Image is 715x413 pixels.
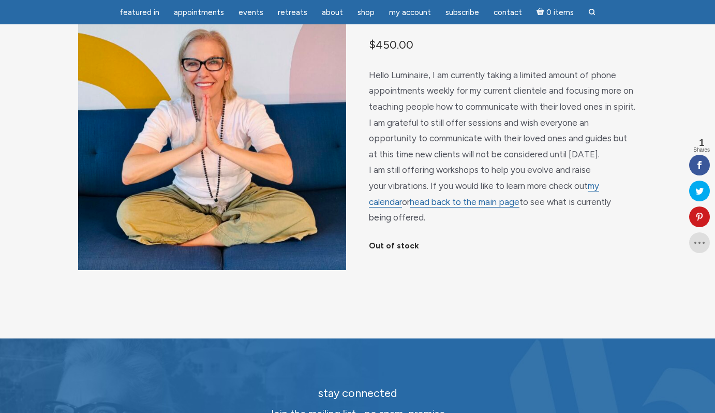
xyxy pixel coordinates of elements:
bdi: 450.00 [369,38,413,51]
a: My Account [383,3,437,23]
span: Contact [494,8,522,17]
a: Shop [351,3,381,23]
a: Cart0 items [530,2,580,23]
span: Appointments [174,8,224,17]
span: Shares [693,148,710,153]
span: Shop [357,8,375,17]
span: Subscribe [445,8,479,17]
span: Events [239,8,263,17]
span: featured in [120,8,159,17]
a: head back to the main page [410,197,519,208]
a: Subscribe [439,3,485,23]
h2: stay connected [174,387,541,400]
span: $ [369,38,376,51]
p: Out of stock [369,238,637,254]
a: About [316,3,349,23]
a: Retreats [272,3,314,23]
span: 1 [693,138,710,148]
i: Cart [537,8,546,17]
a: Events [232,3,270,23]
a: featured in [113,3,166,23]
img: Half Hour Reading [78,2,346,270]
span: Retreats [278,8,307,17]
span: Hello Luminaire, I am currently taking a limited amount of phone appointments weekly for my curre... [369,70,635,223]
a: Appointments [168,3,230,23]
a: my calendar [369,181,599,208]
a: Contact [487,3,528,23]
span: My Account [389,8,431,17]
span: 0 items [546,9,574,17]
span: About [322,8,343,17]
